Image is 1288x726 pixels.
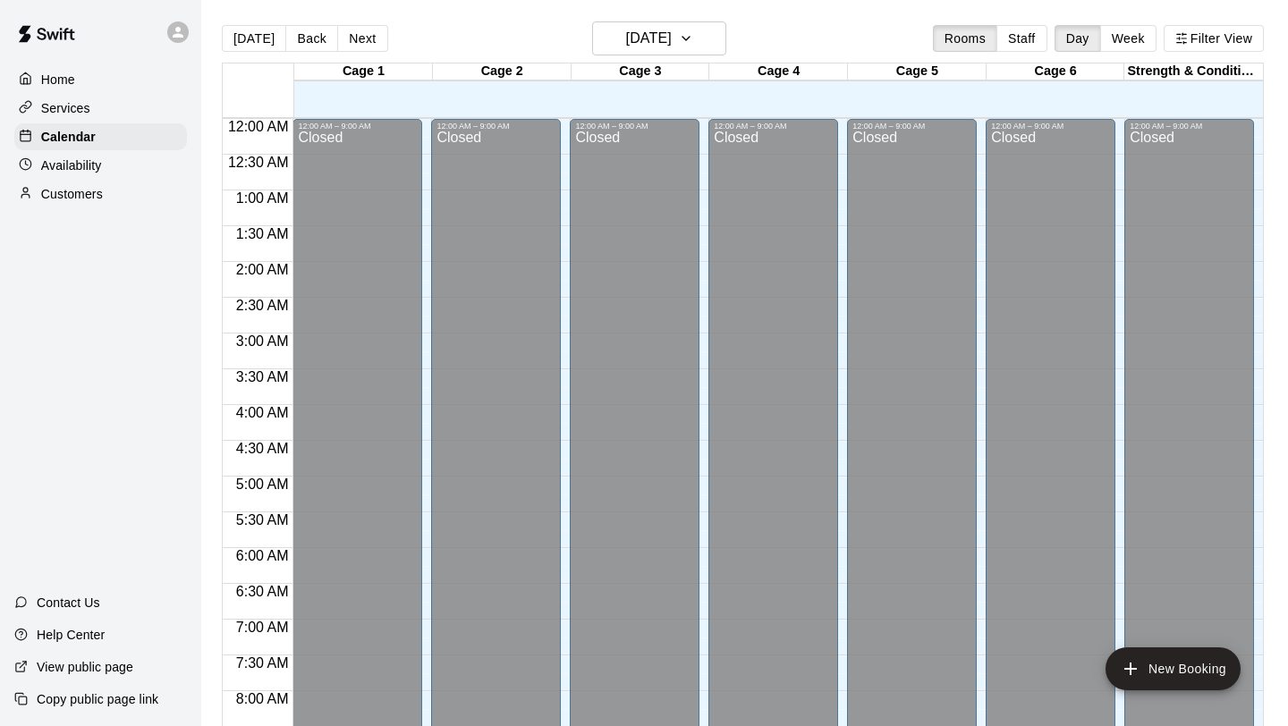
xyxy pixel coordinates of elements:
button: add [1106,647,1241,690]
span: 3:30 AM [232,369,293,384]
div: 12:00 AM – 9:00 AM [991,122,1110,131]
div: Cage 6 [987,63,1125,80]
a: Calendar [14,123,187,150]
span: 5:30 AM [232,512,293,528]
button: Day [1055,25,1101,52]
span: 8:00 AM [232,691,293,706]
p: View public page [37,658,133,676]
button: Staff [996,25,1047,52]
span: 2:30 AM [232,298,293,313]
div: Cage 5 [848,63,987,80]
div: Cage 4 [709,63,848,80]
span: 7:00 AM [232,620,293,635]
p: Contact Us [37,594,100,612]
button: Week [1100,25,1157,52]
div: 12:00 AM – 9:00 AM [852,122,971,131]
p: Services [41,99,90,117]
button: Filter View [1164,25,1264,52]
div: 12:00 AM – 9:00 AM [298,122,417,131]
p: Copy public page link [37,690,158,708]
button: Next [337,25,387,52]
p: Help Center [37,626,105,644]
button: [DATE] [592,21,726,55]
div: Cage 2 [433,63,572,80]
button: Rooms [933,25,997,52]
div: 12:00 AM – 9:00 AM [575,122,694,131]
span: 3:00 AM [232,333,293,349]
div: Strength & Conditioning Area [1124,63,1263,80]
a: Services [14,95,187,122]
span: 12:30 AM [224,155,293,170]
span: 5:00 AM [232,477,293,492]
span: 4:00 AM [232,405,293,420]
p: Availability [41,156,102,174]
span: 4:30 AM [232,441,293,456]
div: 12:00 AM – 9:00 AM [1130,122,1249,131]
span: 12:00 AM [224,119,293,134]
span: 1:00 AM [232,190,293,206]
p: Calendar [41,128,96,146]
a: Home [14,66,187,93]
span: 7:30 AM [232,655,293,671]
a: Customers [14,181,187,207]
div: Cage 3 [572,63,710,80]
a: Availability [14,152,187,179]
div: 12:00 AM – 9:00 AM [714,122,833,131]
div: Cage 1 [294,63,433,80]
span: 2:00 AM [232,262,293,277]
span: 1:30 AM [232,226,293,241]
div: 12:00 AM – 9:00 AM [436,122,555,131]
span: 6:00 AM [232,548,293,563]
button: [DATE] [222,25,286,52]
span: 6:30 AM [232,584,293,599]
h6: [DATE] [626,26,672,51]
button: Back [285,25,338,52]
p: Home [41,71,75,89]
p: Customers [41,185,103,203]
